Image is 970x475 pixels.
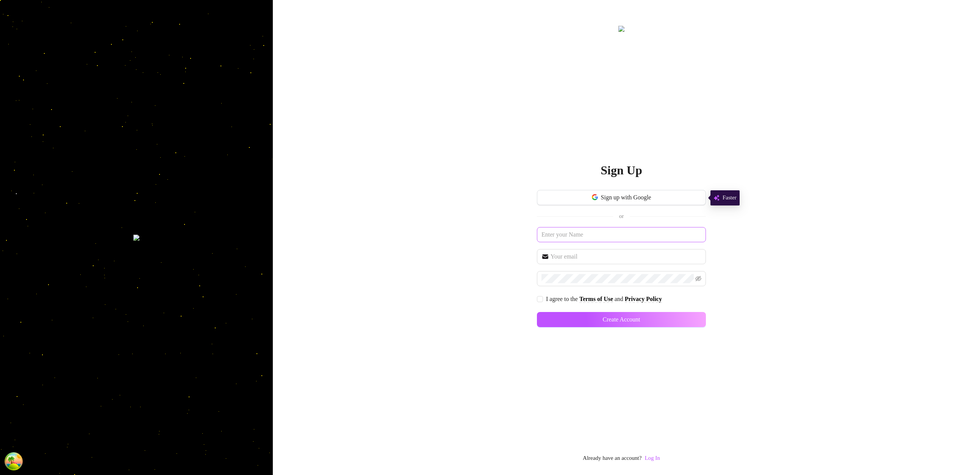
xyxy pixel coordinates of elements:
button: Create Account [537,312,706,327]
span: I agree to the [546,296,579,302]
a: Log In [645,455,660,461]
a: Log In [645,454,660,463]
span: Faster [723,193,737,202]
a: Terms of Use [579,296,613,303]
img: signup-background.svg [133,235,139,241]
input: Your email [551,252,701,261]
strong: Privacy Policy [625,296,662,302]
button: Sign up with Google [537,190,706,205]
span: or [619,213,624,219]
button: Open Tanstack query devtools [6,454,21,469]
span: Create Account [602,316,640,323]
h2: Sign Up [601,163,642,178]
img: svg%3e [713,193,720,202]
a: Privacy Policy [625,296,662,303]
span: and [615,296,625,302]
input: Enter your Name [537,227,706,242]
img: logo.svg [618,26,624,32]
strong: Terms of Use [579,296,613,302]
span: Sign up with Google [601,194,651,201]
span: Already have an account? [583,454,641,463]
span: eye-invisible [695,276,701,282]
